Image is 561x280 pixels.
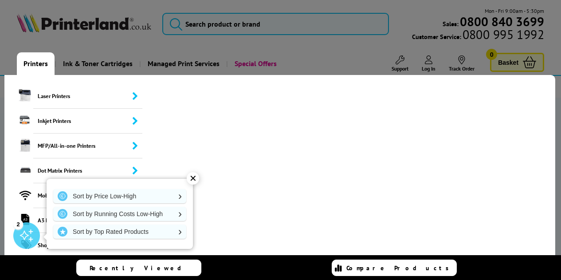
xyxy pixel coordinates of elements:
[332,260,457,276] a: Compare Products
[53,189,186,203] a: Sort by Price Low-High
[33,183,142,208] span: Mobile Printers
[4,84,142,109] a: Laser Printers
[4,208,142,233] a: A3 Printers
[33,84,142,109] span: Laser Printers
[76,260,201,276] a: Recently Viewed
[4,183,142,208] a: Mobile Printers
[4,109,142,134] a: Inkjet Printers
[90,264,190,272] span: Recently Viewed
[33,134,142,158] span: MFP/All-in-one Printers
[4,158,142,183] a: Dot Matrix Printers
[53,207,186,221] a: Sort by Running Costs Low-High
[346,264,454,272] span: Compare Products
[17,52,55,75] a: Printers
[4,134,142,158] a: MFP/All-in-one Printers
[13,219,23,229] div: 2
[4,233,142,258] a: Shop by Brand
[33,208,142,233] span: A3 Printers
[33,158,142,183] span: Dot Matrix Printers
[53,225,186,239] a: Sort by Top Rated Products
[33,109,142,134] span: Inkjet Printers
[187,172,199,185] div: ✕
